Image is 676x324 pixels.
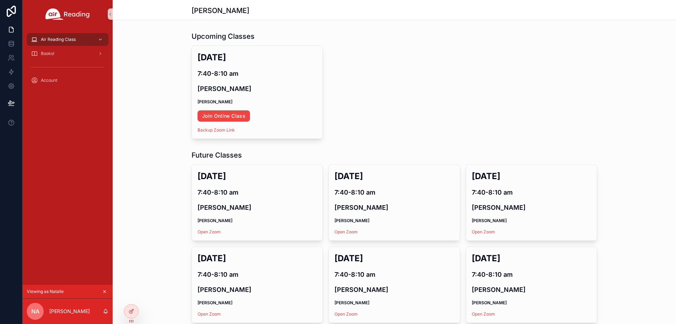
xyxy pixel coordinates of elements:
[472,311,495,317] a: Open Zoom
[23,28,113,96] div: scrollable content
[334,300,369,305] strong: [PERSON_NAME]
[334,218,369,223] strong: [PERSON_NAME]
[198,110,250,122] a: Join Online Class
[472,218,507,223] strong: [PERSON_NAME]
[198,270,317,279] h4: 7:40-8:10 am
[334,188,454,197] h4: 7:40-8:10 am
[41,51,54,56] span: Books!
[41,37,76,42] span: Air Reading Class
[334,229,358,234] a: Open Zoom
[27,74,108,87] a: Account
[472,229,495,234] a: Open Zoom
[472,170,591,182] h2: [DATE]
[27,289,64,294] span: Viewing as Natalie
[472,285,591,294] h4: [PERSON_NAME]
[198,252,317,264] h2: [DATE]
[198,229,221,234] a: Open Zoom
[49,308,90,315] p: [PERSON_NAME]
[198,285,317,294] h4: [PERSON_NAME]
[198,69,317,78] h4: 7:40-8:10 am
[27,33,108,46] a: Air Reading Class
[472,300,507,305] strong: [PERSON_NAME]
[334,203,454,212] h4: [PERSON_NAME]
[41,78,57,83] span: Account
[198,300,232,305] strong: [PERSON_NAME]
[192,31,255,41] h1: Upcoming Classes
[198,51,317,63] h2: [DATE]
[198,170,317,182] h2: [DATE]
[198,99,232,104] strong: [PERSON_NAME]
[198,127,235,133] a: Backup Zoom Link
[334,270,454,279] h4: 7:40-8:10 am
[198,311,221,317] a: Open Zoom
[27,47,108,60] a: Books!
[472,188,591,197] h4: 7:40-8:10 am
[334,170,454,182] h2: [DATE]
[334,252,454,264] h2: [DATE]
[198,218,232,223] strong: [PERSON_NAME]
[472,252,591,264] h2: [DATE]
[472,203,591,212] h4: [PERSON_NAME]
[198,84,317,93] h4: [PERSON_NAME]
[31,307,39,316] span: NA
[192,6,249,16] h1: [PERSON_NAME]
[334,285,454,294] h4: [PERSON_NAME]
[472,270,591,279] h4: 7:40-8:10 am
[45,8,90,20] img: App logo
[198,188,317,197] h4: 7:40-8:10 am
[334,311,358,317] a: Open Zoom
[198,203,317,212] h4: [PERSON_NAME]
[192,150,242,160] h1: Future Classes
